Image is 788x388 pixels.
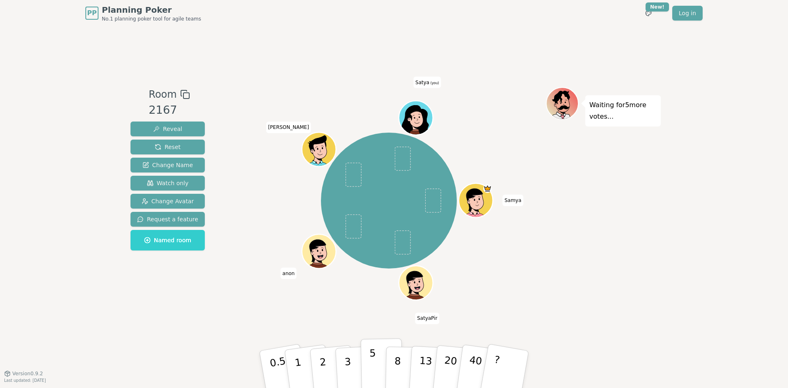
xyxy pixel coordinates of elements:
span: Last updated: [DATE] [4,378,46,383]
button: Reset [131,140,205,154]
a: Log in [672,6,703,21]
span: Watch only [147,179,189,187]
span: Reset [155,143,181,151]
span: Room [149,87,176,102]
a: PPPlanning PokerNo.1 planning poker tool for agile teams [85,4,201,22]
button: Change Avatar [131,194,205,209]
button: Reveal [131,122,205,136]
div: New! [646,2,669,11]
button: Click to change your avatar [400,102,432,134]
button: Version0.9.2 [4,370,43,377]
span: Change Avatar [142,197,194,205]
span: PP [87,8,96,18]
span: Reveal [153,125,182,133]
span: Request a feature [137,215,198,223]
span: (you) [429,81,439,85]
button: Request a feature [131,212,205,227]
button: New! [641,6,656,21]
button: Named room [131,230,205,250]
span: Version 0.9.2 [12,370,43,377]
span: Named room [144,236,191,244]
p: Waiting for 5 more votes... [589,99,657,122]
span: Click to change your name [413,77,441,88]
span: Planning Poker [102,4,201,16]
span: Samya is the host [483,184,492,193]
span: Change Name [142,161,193,169]
button: Change Name [131,158,205,172]
span: Click to change your name [415,313,439,324]
button: Watch only [131,176,205,191]
span: Click to change your name [266,122,311,133]
span: Click to change your name [502,195,523,206]
div: 2167 [149,102,190,119]
span: No.1 planning poker tool for agile teams [102,16,201,22]
span: Click to change your name [280,268,297,279]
